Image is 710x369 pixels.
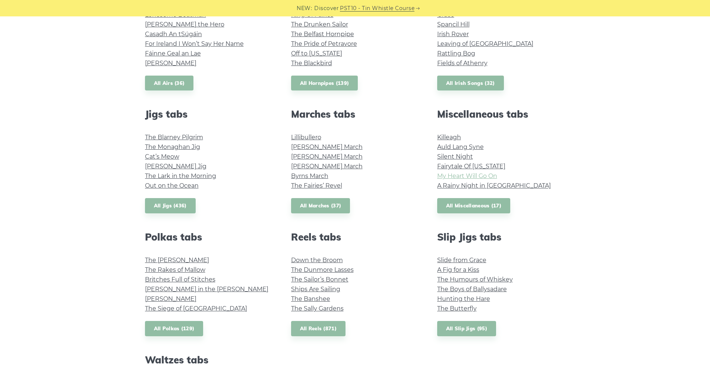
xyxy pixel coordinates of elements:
[437,295,490,302] a: Hunting the Hare
[145,31,202,38] a: Casadh An tSúgáin
[291,40,357,47] a: The Pride of Petravore
[145,153,179,160] a: Cat’s Meow
[145,286,268,293] a: [PERSON_NAME] in the [PERSON_NAME]
[437,172,497,179] a: My Heart Will Go On
[291,143,363,150] a: [PERSON_NAME] March
[291,231,419,243] h2: Reels tabs
[291,182,342,189] a: The Fairies’ Revel
[145,40,244,47] a: For Ireland I Won’t Say Her Name
[291,286,340,293] a: Ships Are Sailing
[291,198,350,213] a: All Marches (37)
[145,231,273,243] h2: Polkas tabs
[291,76,358,91] a: All Hornpipes (139)
[437,143,484,150] a: Auld Lang Syne
[145,143,200,150] a: The Monaghan Jig
[437,76,504,91] a: All Irish Songs (32)
[291,295,330,302] a: The Banshee
[291,31,354,38] a: The Belfast Hornpipe
[291,321,346,336] a: All Reels (871)
[145,76,194,91] a: All Airs (36)
[145,295,196,302] a: [PERSON_NAME]
[437,21,470,28] a: Spancil Hill
[145,11,206,18] a: Lonesome Boatman
[291,153,363,160] a: [PERSON_NAME] March
[291,134,321,141] a: Lillibullero
[437,31,469,38] a: Irish Rover
[437,50,475,57] a: Rattling Bog
[437,60,487,67] a: Fields of Athenry
[145,266,205,273] a: The Rakes of Mallow
[437,231,565,243] h2: Slip Jigs tabs
[437,286,507,293] a: The Boys of Ballysadare
[145,305,247,312] a: The Siege of [GEOGRAPHIC_DATA]
[291,276,348,283] a: The Sailor’s Bonnet
[291,305,344,312] a: The Sally Gardens
[340,4,414,13] a: PST10 - Tin Whistle Course
[145,276,215,283] a: Britches Full of Stitches
[291,163,363,170] a: [PERSON_NAME] March
[291,60,332,67] a: The Blackbird
[291,11,334,18] a: King Of Fairies
[437,198,511,213] a: All Miscellaneous (17)
[145,134,203,141] a: The Blarney Pilgrim
[145,163,206,170] a: [PERSON_NAME] Jig
[437,321,496,336] a: All Slip Jigs (95)
[291,257,343,264] a: Down the Broom
[437,305,477,312] a: The Butterfly
[437,134,461,141] a: Killeagh
[291,21,348,28] a: The Drunken Sailor
[291,266,354,273] a: The Dunmore Lasses
[145,50,201,57] a: Fáinne Geal an Lae
[314,4,339,13] span: Discover
[437,11,454,18] a: Grace
[437,153,473,160] a: Silent Night
[437,40,533,47] a: Leaving of [GEOGRAPHIC_DATA]
[437,108,565,120] h2: Miscellaneous tabs
[145,354,273,366] h2: Waltzes tabs
[145,172,216,179] a: The Lark in the Morning
[437,182,551,189] a: A Rainy Night in [GEOGRAPHIC_DATA]
[291,172,328,179] a: Byrns March
[145,257,209,264] a: The [PERSON_NAME]
[437,257,486,264] a: Slide from Grace
[437,266,479,273] a: A Fig for a Kiss
[297,4,312,13] span: NEW:
[145,321,203,336] a: All Polkas (129)
[145,108,273,120] h2: Jigs tabs
[437,276,513,283] a: The Humours of Whiskey
[291,50,342,57] a: Off to [US_STATE]
[291,108,419,120] h2: Marches tabs
[437,163,505,170] a: Fairytale Of [US_STATE]
[145,21,224,28] a: [PERSON_NAME] the Hero
[145,182,199,189] a: Out on the Ocean
[145,198,196,213] a: All Jigs (436)
[145,60,196,67] a: [PERSON_NAME]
